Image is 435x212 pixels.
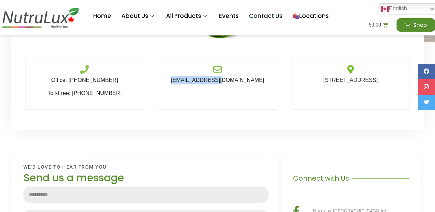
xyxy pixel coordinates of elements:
[413,22,427,28] span: Shop
[244,2,287,30] a: Contact Us
[360,18,396,32] a: $0.00
[23,165,269,169] h2: We'd love to hear from you
[396,18,435,32] a: Shop
[171,77,264,83] a: [EMAIL_ADDRESS][DOMAIN_NAME]
[214,2,244,30] a: Events
[116,2,161,30] a: About Us
[381,5,389,13] img: en
[23,173,269,183] h3: Send us a message
[298,76,403,84] p: [STREET_ADDRESS]
[161,2,214,30] a: All Products
[293,13,299,19] img: 🛍️
[369,22,371,28] span: $
[293,175,349,182] span: Connect with Us
[369,22,381,28] bdi: 0.00
[88,2,116,30] a: Home
[287,2,334,30] a: Locations
[51,77,118,83] a: Office: [PHONE_NUMBER]
[47,90,121,96] a: Toll-Free: [PHONE_NUMBER]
